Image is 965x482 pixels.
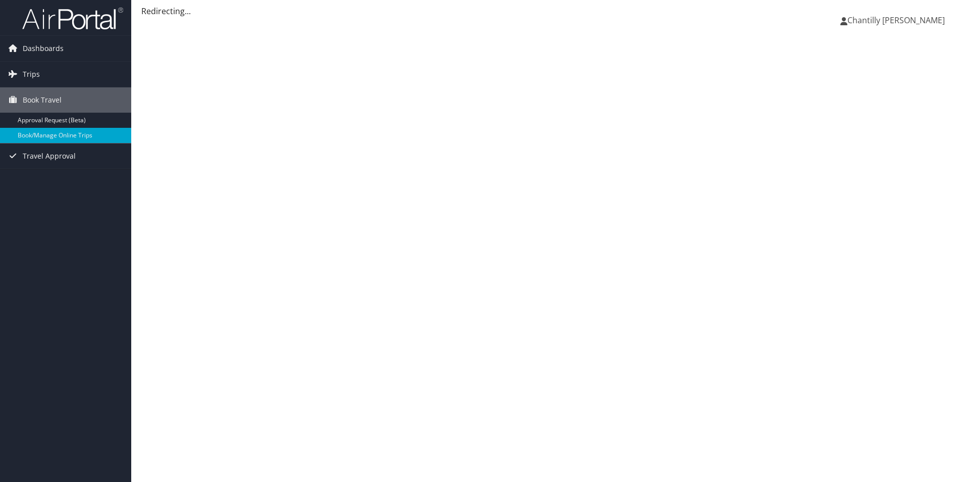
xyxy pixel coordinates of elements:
[22,7,123,30] img: airportal-logo.png
[847,15,945,26] span: Chantilly [PERSON_NAME]
[23,143,76,169] span: Travel Approval
[23,36,64,61] span: Dashboards
[23,87,62,113] span: Book Travel
[840,5,955,35] a: Chantilly [PERSON_NAME]
[141,5,955,17] div: Redirecting...
[23,62,40,87] span: Trips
